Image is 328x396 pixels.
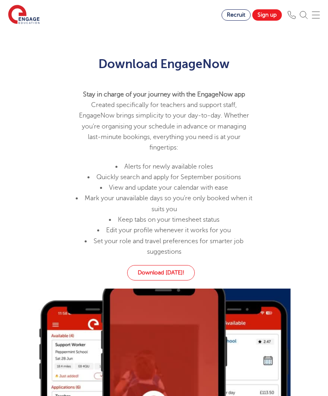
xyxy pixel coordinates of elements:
[252,9,282,21] a: Sign up
[75,193,253,214] li: Mark your unavailable days so you’re only booked when it suits you
[75,172,253,182] li: Quickly search and apply for September positions
[75,161,253,172] li: Alerts for newly available roles
[8,5,40,25] img: Engage Education
[312,11,320,19] img: Mobile Menu
[83,91,245,98] strong: Stay in charge of your journey with the EngageNow app
[75,225,253,235] li: Edit your profile whenever it works for you
[127,265,195,280] a: Download [DATE]!
[75,182,253,193] li: View and update your calendar with ease
[75,89,253,153] p: Created specifically for teachers and support staff, EngageNow brings simplicity to your day-to-d...
[288,11,296,19] img: Phone
[227,12,245,18] span: Recruit
[300,11,308,19] img: Search
[75,236,253,257] li: Set your role and travel preferences for smarter job suggestions
[18,57,310,71] h2: Download EngageNow
[75,214,253,225] li: Keep tabs on your timesheet status
[222,9,251,21] a: Recruit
